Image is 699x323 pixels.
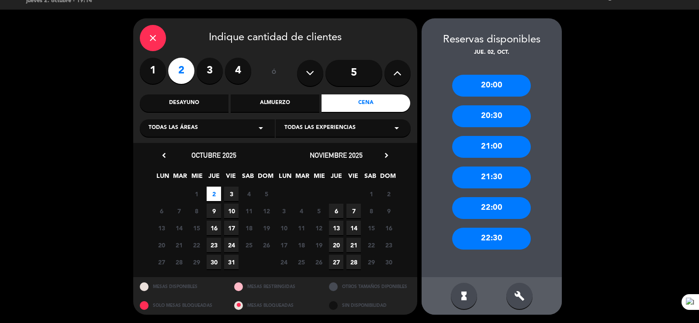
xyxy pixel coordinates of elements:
[363,171,377,185] span: SAB
[364,238,378,252] span: 22
[364,187,378,201] span: 1
[382,151,391,160] i: chevron_right
[329,221,343,235] span: 13
[228,296,322,315] div: MESAS BLOQUEADAS
[364,204,378,218] span: 8
[242,204,256,218] span: 11
[172,255,186,269] span: 28
[310,151,363,160] span: noviembre 2025
[329,238,343,252] span: 20
[258,171,272,185] span: DOM
[189,221,204,235] span: 15
[311,238,326,252] span: 19
[207,204,221,218] span: 9
[231,94,319,112] div: Almuerzo
[159,151,169,160] i: chevron_left
[207,221,221,235] span: 16
[346,221,361,235] span: 14
[294,221,308,235] span: 11
[140,25,411,51] div: Indique cantidad de clientes
[207,238,221,252] span: 23
[228,277,322,296] div: MESAS RESTRINGIDAS
[260,58,288,88] div: ó
[381,238,396,252] span: 23
[329,171,343,185] span: JUE
[322,277,417,296] div: OTROS TAMAÑOS DIPONIBLES
[168,58,194,84] label: 2
[312,171,326,185] span: MIE
[364,255,378,269] span: 29
[140,94,228,112] div: Desayuno
[154,221,169,235] span: 13
[259,221,273,235] span: 19
[422,31,562,49] div: Reservas disponibles
[189,204,204,218] span: 8
[259,187,273,201] span: 5
[140,58,166,84] label: 1
[224,204,239,218] span: 10
[294,255,308,269] span: 25
[133,296,228,315] div: SOLO MESAS BLOQUEADAS
[459,291,469,301] i: hourglass_full
[133,277,228,296] div: MESAS DISPONIBLES
[242,187,256,201] span: 4
[207,187,221,201] span: 2
[172,204,186,218] span: 7
[346,238,361,252] span: 21
[242,238,256,252] span: 25
[278,171,292,185] span: LUN
[295,171,309,185] span: MAR
[311,204,326,218] span: 5
[391,123,402,133] i: arrow_drop_down
[329,204,343,218] span: 6
[381,204,396,218] span: 9
[284,124,356,132] span: Todas las experiencias
[277,238,291,252] span: 17
[452,136,531,158] div: 21:00
[224,171,238,185] span: VIE
[172,238,186,252] span: 21
[224,221,239,235] span: 17
[207,255,221,269] span: 30
[294,238,308,252] span: 18
[259,204,273,218] span: 12
[452,105,531,127] div: 20:30
[452,75,531,97] div: 20:00
[189,187,204,201] span: 1
[381,255,396,269] span: 30
[224,255,239,269] span: 31
[154,238,169,252] span: 20
[364,221,378,235] span: 15
[452,197,531,219] div: 22:00
[452,228,531,250] div: 22:30
[190,171,204,185] span: MIE
[329,255,343,269] span: 27
[514,291,525,301] i: build
[156,171,170,185] span: LUN
[154,204,169,218] span: 6
[311,255,326,269] span: 26
[381,187,396,201] span: 2
[322,296,417,315] div: SIN DISPONIBILIDAD
[189,238,204,252] span: 22
[148,33,158,43] i: close
[346,204,361,218] span: 7
[277,204,291,218] span: 3
[422,49,562,57] div: jue. 02, oct.
[149,124,198,132] span: Todas las áreas
[381,221,396,235] span: 16
[380,171,394,185] span: DOM
[346,171,360,185] span: VIE
[346,255,361,269] span: 28
[294,204,308,218] span: 4
[241,171,255,185] span: SAB
[322,94,410,112] div: Cena
[242,221,256,235] span: 18
[172,221,186,235] span: 14
[277,255,291,269] span: 24
[191,151,236,160] span: octubre 2025
[207,171,221,185] span: JUE
[154,255,169,269] span: 27
[256,123,266,133] i: arrow_drop_down
[225,58,251,84] label: 4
